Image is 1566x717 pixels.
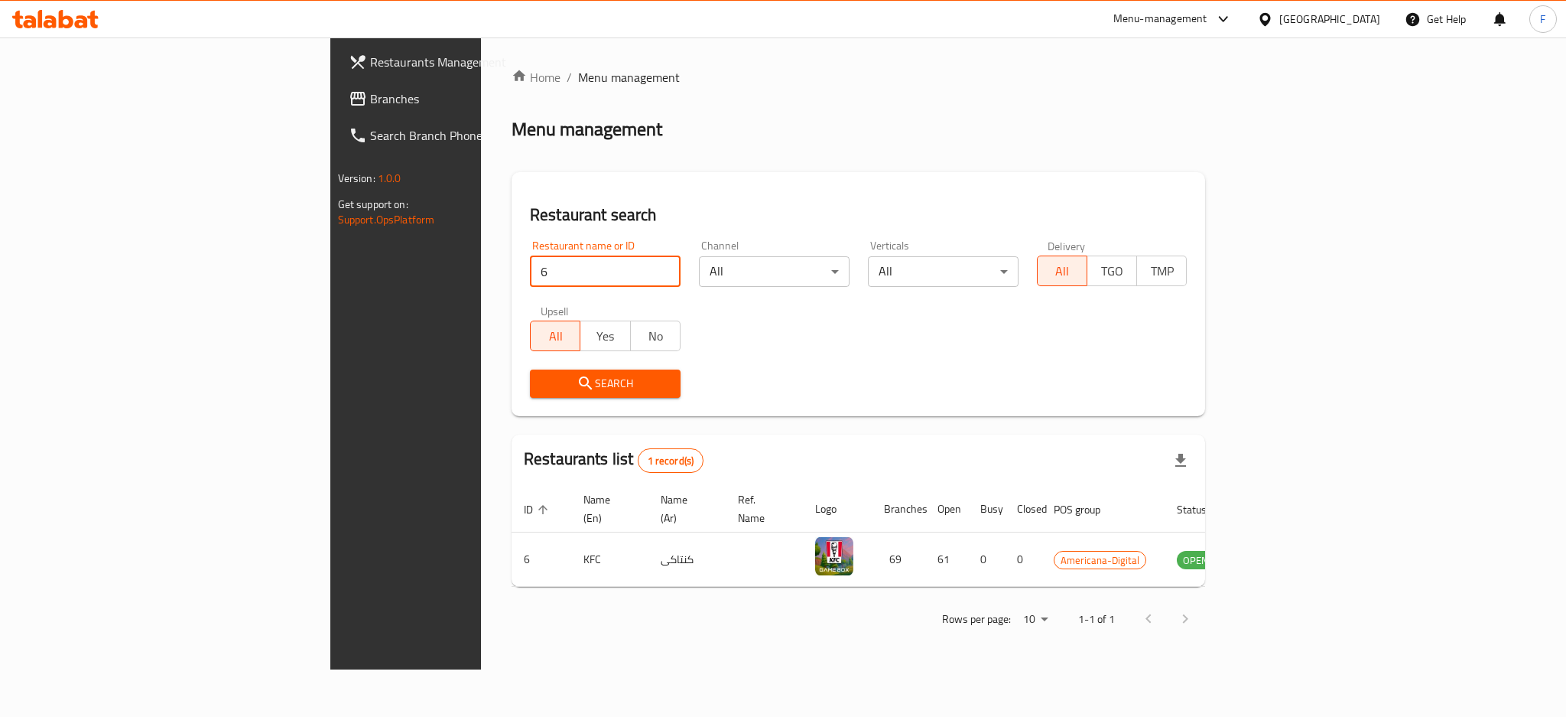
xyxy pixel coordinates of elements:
[942,610,1011,629] p: Rows per page:
[512,486,1298,587] table: enhanced table
[338,194,408,214] span: Get support on:
[648,533,726,587] td: كنتاكى
[637,325,674,347] span: No
[868,256,1019,287] div: All
[803,486,872,533] th: Logo
[872,486,925,533] th: Branches
[530,256,681,287] input: Search for restaurant name or ID..
[1005,486,1041,533] th: Closed
[530,204,1187,227] h2: Restaurant search
[571,533,648,587] td: KFC
[1093,260,1131,282] span: TGO
[1078,610,1115,629] p: 1-1 of 1
[1540,11,1545,28] span: F
[1054,552,1145,569] span: Americana-Digital
[872,533,925,587] td: 69
[1005,533,1041,587] td: 0
[1177,500,1226,519] span: Status
[815,537,853,575] img: KFC
[524,500,553,519] span: ID
[1113,10,1207,28] div: Menu-management
[925,486,968,533] th: Open
[530,370,681,398] button: Search
[541,305,569,316] label: Upsell
[1037,256,1087,286] button: All
[968,533,1005,587] td: 0
[336,44,592,80] a: Restaurants Management
[1136,256,1187,286] button: TMP
[338,210,435,230] a: Support.OpsPlatform
[578,68,680,86] span: Menu management
[583,490,630,527] span: Name (En)
[338,168,375,188] span: Version:
[968,486,1005,533] th: Busy
[1162,442,1199,479] div: Export file
[1177,552,1214,569] span: OPEN
[638,454,703,468] span: 1 record(s)
[1143,260,1181,282] span: TMP
[378,168,401,188] span: 1.0.0
[542,374,668,393] span: Search
[586,325,624,347] span: Yes
[1044,260,1081,282] span: All
[1279,11,1380,28] div: [GEOGRAPHIC_DATA]
[661,490,707,527] span: Name (Ar)
[524,448,703,473] h2: Restaurants list
[630,321,681,351] button: No
[738,490,785,527] span: Ref. Name
[1054,500,1120,519] span: POS group
[537,325,574,347] span: All
[370,126,580,145] span: Search Branch Phone
[530,321,580,351] button: All
[336,117,592,154] a: Search Branch Phone
[1017,608,1054,631] div: Rows per page:
[925,533,968,587] td: 61
[699,256,850,287] div: All
[336,80,592,117] a: Branches
[1048,240,1086,251] label: Delivery
[512,68,1205,86] nav: breadcrumb
[1087,256,1137,286] button: TGO
[580,321,630,351] button: Yes
[370,90,580,108] span: Branches
[370,53,580,71] span: Restaurants Management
